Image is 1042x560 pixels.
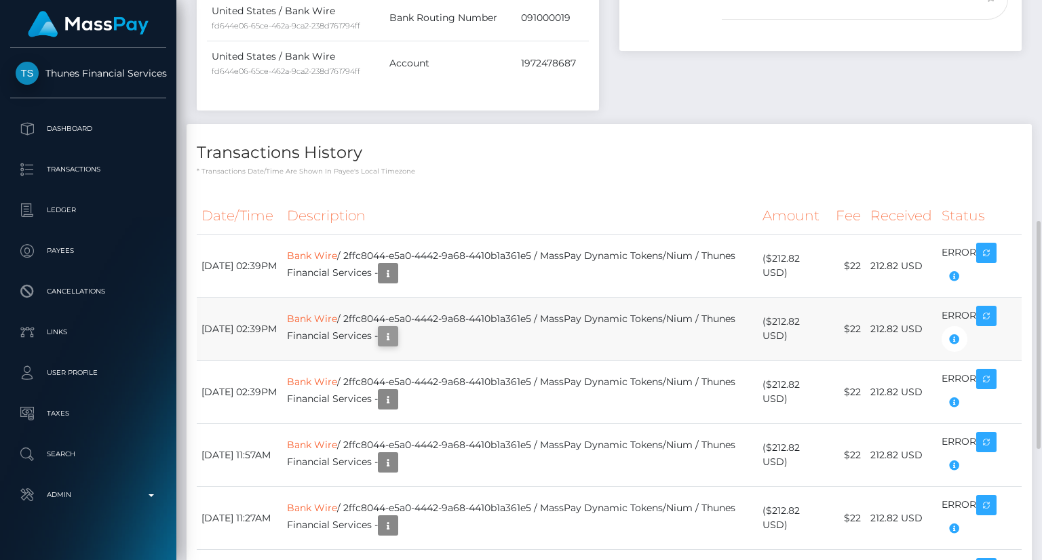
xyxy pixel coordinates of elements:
[16,403,161,424] p: Taxes
[16,200,161,220] p: Ledger
[16,485,161,505] p: Admin
[28,11,149,37] img: MassPay Logo
[16,119,161,139] p: Dashboard
[16,159,161,180] p: Transactions
[16,322,161,342] p: Links
[16,241,161,261] p: Payees
[16,444,161,464] p: Search
[16,363,161,383] p: User Profile
[16,62,39,85] img: Thunes Financial Services
[10,67,166,79] span: Thunes Financial Services
[16,281,161,302] p: Cancellations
